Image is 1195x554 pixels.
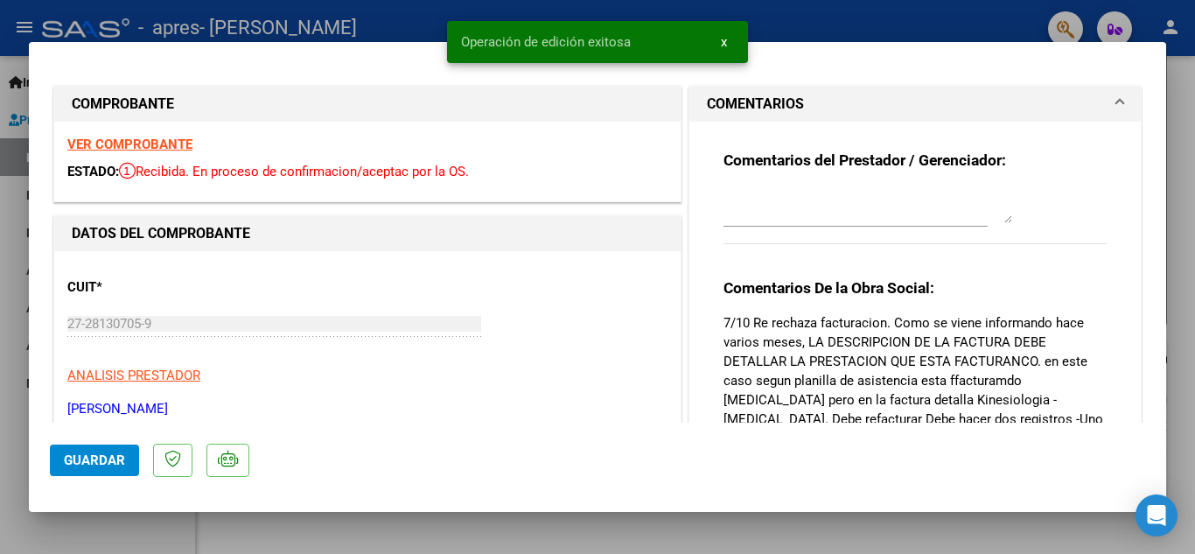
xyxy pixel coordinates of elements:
span: x [721,34,727,50]
button: Guardar [50,445,139,476]
a: VER COMPROBANTE [67,137,192,152]
p: CUIT [67,277,248,298]
p: [PERSON_NAME] [67,399,667,419]
div: Open Intercom Messenger [1136,494,1178,536]
mat-expansion-panel-header: COMENTARIOS [689,87,1141,122]
span: Guardar [64,452,125,468]
p: 7/10 Re rechaza facturacion. Como se viene informando hace varios meses, LA DESCRIPCION DE LA FAC... [723,313,1107,467]
div: COMENTARIOS [689,122,1141,547]
strong: COMPROBANTE [72,95,174,112]
strong: Comentarios De la Obra Social: [723,279,934,297]
span: ESTADO: [67,164,119,179]
h1: COMENTARIOS [707,94,804,115]
span: Recibida. En proceso de confirmacion/aceptac por la OS. [119,164,469,179]
strong: Comentarios del Prestador / Gerenciador: [723,151,1006,169]
span: Operación de edición exitosa [461,33,631,51]
strong: DATOS DEL COMPROBANTE [72,225,250,242]
button: x [707,26,741,58]
span: ANALISIS PRESTADOR [67,368,200,383]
